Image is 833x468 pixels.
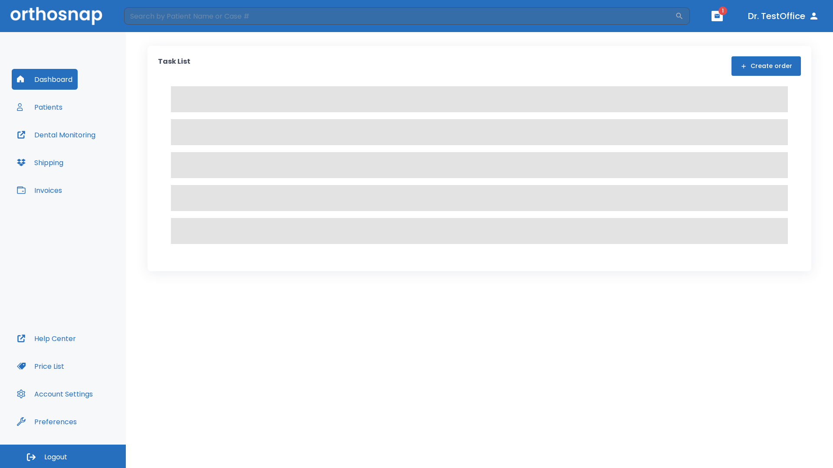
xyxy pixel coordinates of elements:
button: Dental Monitoring [12,124,101,145]
span: 1 [718,6,727,15]
button: Preferences [12,411,82,432]
button: Create order [731,56,801,76]
p: Task List [158,56,190,76]
button: Invoices [12,180,67,201]
button: Shipping [12,152,69,173]
button: Patients [12,97,68,117]
button: Price List [12,356,69,377]
button: Dr. TestOffice [744,8,823,24]
input: Search by Patient Name or Case # [124,7,675,25]
span: Logout [44,452,67,462]
button: Help Center [12,328,81,349]
button: Account Settings [12,383,98,404]
img: Orthosnap [10,7,102,25]
button: Dashboard [12,69,78,90]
